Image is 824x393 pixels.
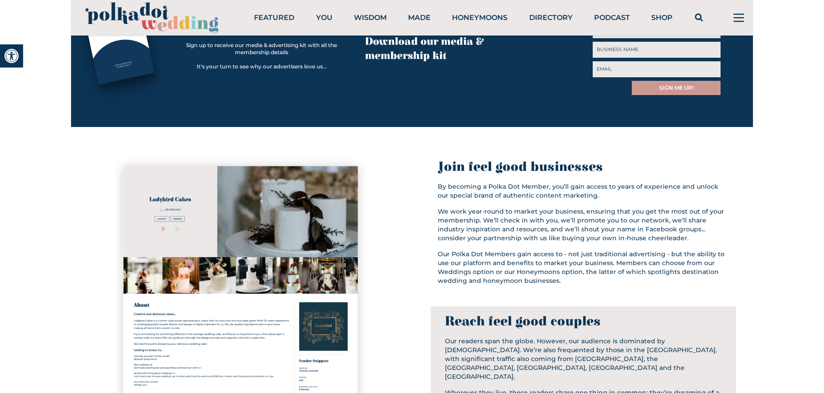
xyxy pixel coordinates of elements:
[85,2,218,34] img: PolkaDotWedding.svg
[593,42,721,58] input: BUSINESS NAME
[529,13,573,22] a: Directory
[651,13,673,22] a: Shop
[354,13,387,22] a: Wisdom
[594,13,630,22] a: Podcast
[593,61,721,77] input: EMAIL
[254,13,294,22] a: Featured
[452,13,507,22] a: Honeymoons
[438,159,729,175] div: Join feel good businesses
[408,13,431,22] a: Made
[445,314,722,329] div: Reach feel good couples
[438,182,729,200] p: By becoming a Polka Dot Member, you’ll gain access to years of experience and unlock our special ...
[445,337,722,381] p: Our readers span the globe. However, our audience is dominated by [DEMOGRAPHIC_DATA]. We’re also ...
[632,81,721,95] input: SIGN ME UP!
[438,207,729,242] p: We work year-round to market your business, ensuring that you get the most out of your membership...
[438,250,729,285] p: Our Polka Dot Members gain access to - not just traditional advertising - but the ability to use ...
[316,13,333,22] a: You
